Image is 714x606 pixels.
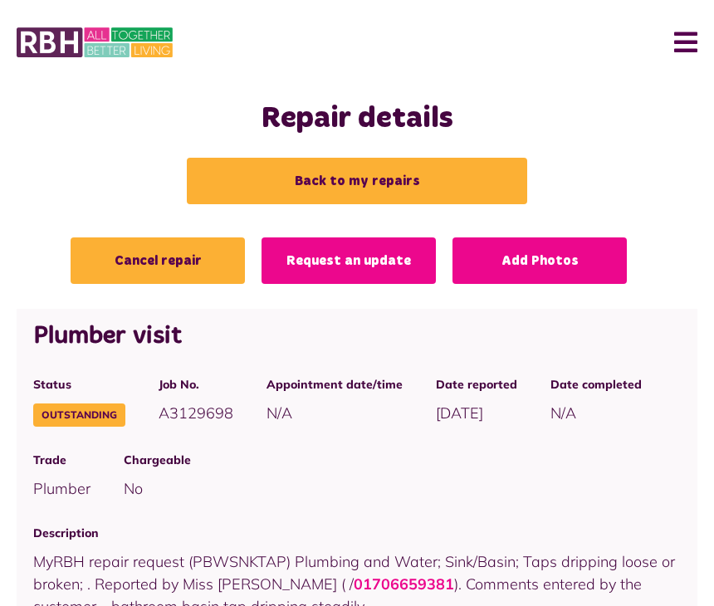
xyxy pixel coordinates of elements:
span: Plumber visit [33,324,182,349]
span: N/A [267,403,292,423]
span: Job No. [159,376,233,393]
a: Add Photos [452,237,627,284]
span: Trade [33,452,90,469]
span: Appointment date/time [267,376,403,393]
span: Description [33,525,681,542]
h1: Repair details [17,101,697,137]
span: Date completed [550,376,642,393]
a: Cancel repair [71,237,245,284]
span: Chargeable [124,452,681,469]
span: No [124,479,143,498]
img: MyRBH [17,25,173,60]
span: N/A [550,403,576,423]
span: Outstanding [33,403,125,427]
span: Date reported [436,376,517,393]
span: [DATE] [436,403,483,423]
a: 01706659381 [354,574,454,594]
a: Request an update [262,237,436,284]
a: Back to my repairs [187,158,527,204]
span: A3129698 [159,403,233,423]
span: Status [33,376,125,393]
span: Plumber [33,479,90,498]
